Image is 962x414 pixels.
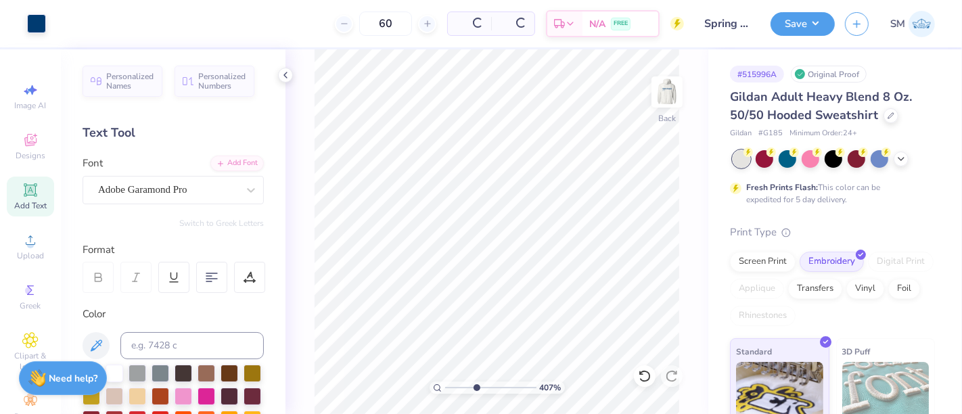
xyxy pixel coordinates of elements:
[730,225,935,240] div: Print Type
[359,11,412,36] input: – –
[540,382,562,394] span: 407 %
[14,200,47,211] span: Add Text
[789,128,857,139] span: Minimum Order: 24 +
[730,89,912,123] span: Gildan Adult Heavy Blend 8 Oz. 50/50 Hooded Sweatshirt
[83,242,265,258] div: Format
[730,252,796,272] div: Screen Print
[868,252,934,272] div: Digital Print
[198,72,246,91] span: Personalized Numbers
[890,11,935,37] a: SM
[83,124,264,142] div: Text Tool
[7,350,54,372] span: Clipart & logos
[658,112,676,124] div: Back
[614,19,628,28] span: FREE
[800,252,864,272] div: Embroidery
[730,128,752,139] span: Gildan
[771,12,835,36] button: Save
[730,66,784,83] div: # 515996A
[846,279,884,299] div: Vinyl
[16,150,45,161] span: Designs
[49,372,98,385] strong: Need help?
[758,128,783,139] span: # G185
[788,279,842,299] div: Transfers
[888,279,920,299] div: Foil
[654,78,681,106] img: Back
[842,344,871,359] span: 3D Puff
[20,300,41,311] span: Greek
[179,218,264,229] button: Switch to Greek Letters
[890,16,905,32] span: SM
[15,100,47,111] span: Image AI
[791,66,867,83] div: Original Proof
[120,332,264,359] input: e.g. 7428 c
[730,306,796,326] div: Rhinestones
[746,182,818,193] strong: Fresh Prints Flash:
[746,181,913,206] div: This color can be expedited for 5 day delivery.
[589,17,605,31] span: N/A
[83,156,103,171] label: Font
[736,344,772,359] span: Standard
[694,10,760,37] input: Untitled Design
[83,306,264,322] div: Color
[730,279,784,299] div: Applique
[106,72,154,91] span: Personalized Names
[17,250,44,261] span: Upload
[909,11,935,37] img: Shruthi Mohan
[210,156,264,171] div: Add Font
